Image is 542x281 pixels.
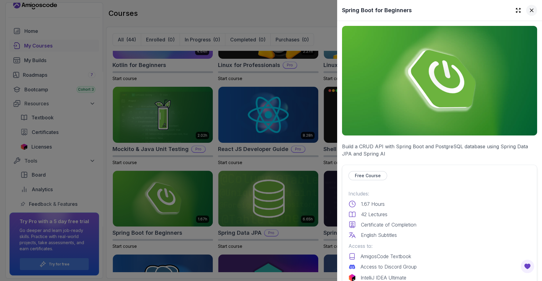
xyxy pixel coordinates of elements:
p: Build a CRUD API with Spring Boot and PostgreSQL database using Spring Data JPA and Spring AI [342,143,537,157]
button: Open Feedback Button [520,259,535,274]
p: Access to Discord Group [361,263,417,270]
p: English Subtitles [361,231,397,239]
h2: Spring Boot for Beginners [342,6,412,15]
p: 42 Lectures [361,211,387,218]
p: Includes: [348,190,531,197]
p: Certificate of Completion [361,221,416,228]
p: Free Course [355,173,381,179]
img: spring-boot-for-beginners_thumbnail [342,26,537,135]
button: Expand drawer [513,5,524,16]
p: 1.67 Hours [361,200,385,208]
p: Access to: [348,242,531,250]
p: AmigosCode Textbook [361,253,411,260]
